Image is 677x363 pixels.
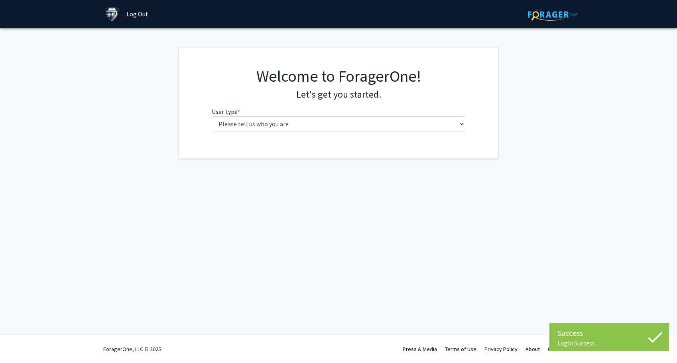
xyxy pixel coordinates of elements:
[6,327,34,357] iframe: Chat
[525,345,540,353] a: About
[557,339,661,347] div: Login Success
[484,345,518,353] a: Privacy Policy
[403,345,437,353] a: Press & Media
[105,7,119,21] img: Johns Hopkins University Logo
[212,107,240,116] label: User type
[103,335,161,363] div: ForagerOne, LLC © 2025
[445,345,476,353] a: Terms of Use
[548,345,574,353] a: Contact Us
[528,8,578,21] img: ForagerOne Logo
[212,67,466,86] h1: Welcome to ForagerOne!
[212,89,466,100] h4: Let's get you started.
[557,327,661,339] div: Success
